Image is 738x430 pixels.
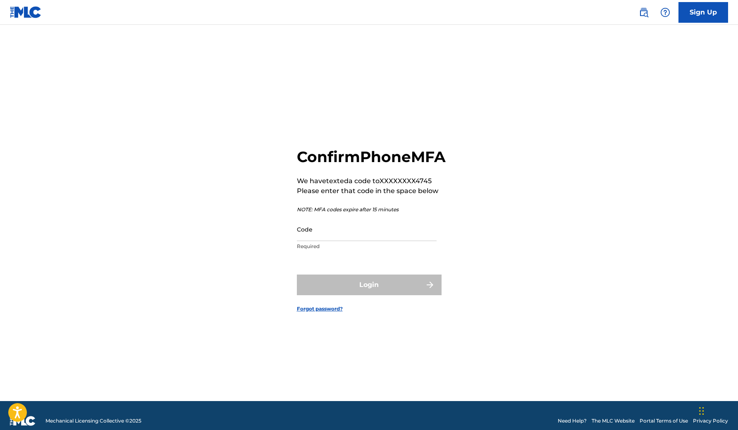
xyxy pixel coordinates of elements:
[660,7,670,17] img: help
[640,417,688,425] a: Portal Terms of Use
[297,186,446,196] p: Please enter that code in the space below
[678,2,728,23] a: Sign Up
[699,399,704,423] div: Drag
[592,417,635,425] a: The MLC Website
[45,417,141,425] span: Mechanical Licensing Collective © 2025
[297,243,437,250] p: Required
[693,417,728,425] a: Privacy Policy
[297,148,446,166] h2: Confirm Phone MFA
[297,206,446,213] p: NOTE: MFA codes expire after 15 minutes
[10,416,36,426] img: logo
[558,417,587,425] a: Need Help?
[635,4,652,21] a: Public Search
[697,390,738,430] iframe: Chat Widget
[639,7,649,17] img: search
[297,305,343,313] a: Forgot password?
[297,176,446,186] p: We have texted a code to XXXXXXXX4745
[10,6,42,18] img: MLC Logo
[657,4,674,21] div: Help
